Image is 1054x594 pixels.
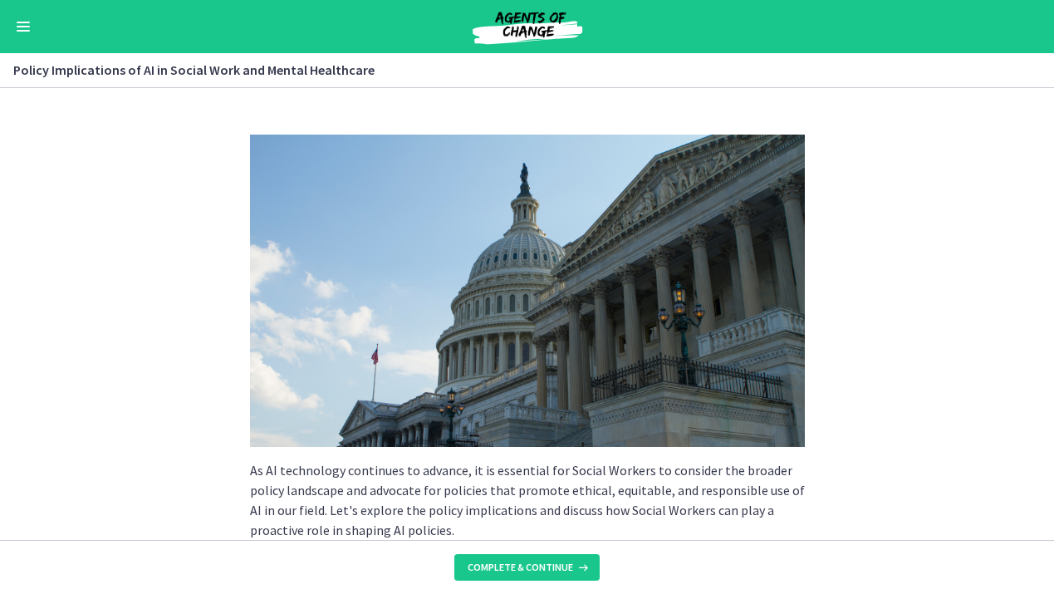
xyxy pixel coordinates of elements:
[13,60,1021,80] h3: Policy Implications of AI in Social Work and Mental Healthcare
[250,460,805,540] p: As AI technology continues to advance, it is essential for Social Workers to consider the broader...
[454,554,600,581] button: Complete & continue
[250,135,805,447] img: Slides_for_Title_Slides_for_ChatGPT_and_AI_for_Social_Work_%2819%29.png
[428,7,627,47] img: Agents of Change
[13,17,33,37] button: Enable menu
[468,561,573,574] span: Complete & continue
